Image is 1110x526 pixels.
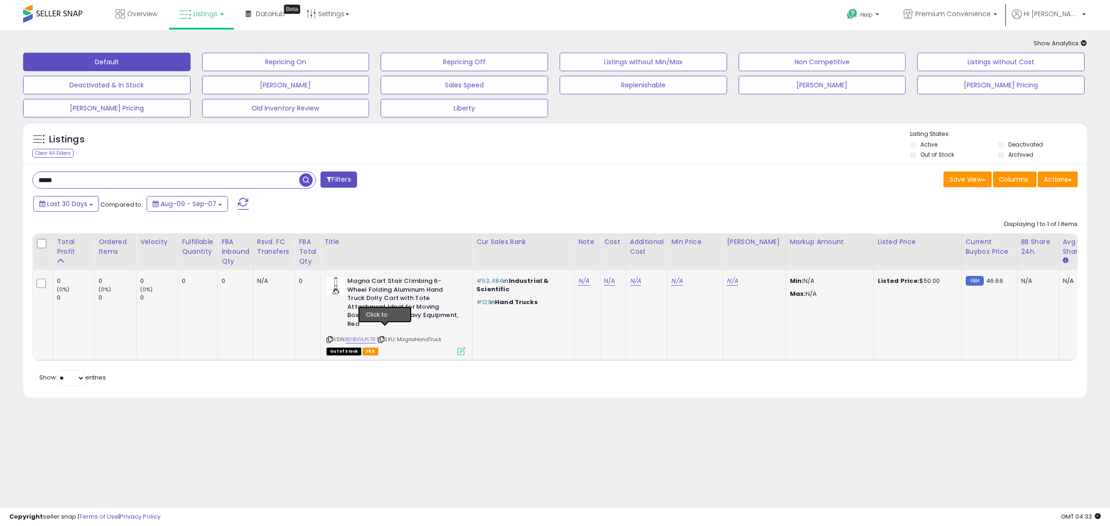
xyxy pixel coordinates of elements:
button: Non Competitive [739,53,906,71]
div: Cur Sales Rank [476,237,570,247]
div: Fulfillable Quantity [182,237,214,257]
a: N/A [727,276,738,286]
span: All listings that are currently out of stock and unavailable for purchase on Amazon [327,348,361,355]
button: [PERSON_NAME] Pricing [23,99,191,117]
small: (0%) [99,286,111,293]
a: Hi [PERSON_NAME] [1012,9,1086,30]
span: Aug-09 - Sep-07 [160,199,216,208]
div: N/A [1021,277,1052,285]
div: Rsvd. FC Transfers [257,237,291,257]
div: 0 [299,277,313,285]
strong: Max: [790,289,806,298]
button: Aug-09 - Sep-07 [147,196,228,212]
div: Velocity [140,237,174,247]
div: FBA Total Qty [299,237,316,266]
div: N/A [1063,277,1093,285]
div: 0 [140,277,178,285]
a: N/A [630,276,641,286]
span: DataHub [256,9,285,18]
label: Deactivated [1008,141,1043,148]
p: in [476,277,567,294]
b: Listed Price: [878,276,920,285]
a: N/A [671,276,682,286]
span: | SKU: MagnaHandTruck [377,336,442,343]
b: Magna Cart Stair Climbing 6-Wheel Folding Aluminum Hand Truck Dolly Cart with Tote Attachment Ide... [347,277,460,330]
div: Note [578,237,596,247]
span: Columns [999,175,1028,184]
div: Min Price [671,237,719,247]
button: Actions [1038,171,1078,187]
span: Overview [127,9,157,18]
span: Premium Convenience [915,9,991,18]
div: FBA inbound Qty [222,237,249,266]
div: Title [324,237,469,247]
span: Industrial & Scientific [476,276,549,294]
span: Help [860,11,873,18]
div: 0 [57,294,94,302]
div: Current Buybox Price [966,237,1013,257]
button: [PERSON_NAME] Pricing [917,76,1085,94]
h5: Listings [49,133,85,146]
button: Liberty [381,99,548,117]
a: B0BVGLPLTR [345,336,376,343]
img: 31h8Hz23y-L._SL40_.jpg [327,277,345,295]
div: [PERSON_NAME] [727,237,782,247]
p: Listing States: [910,130,1087,139]
small: (0%) [140,286,153,293]
span: #53,484 [476,276,503,285]
span: 46.66 [986,276,1003,285]
button: Default [23,53,191,71]
div: Avg BB Share [1063,237,1097,257]
p: N/A [790,277,867,285]
span: Hi [PERSON_NAME] [1024,9,1079,18]
span: Show Analytics [1034,39,1087,48]
span: Listings [193,9,217,18]
label: Out of Stock [920,151,954,159]
div: 0 [99,294,136,302]
div: Ordered Items [99,237,132,257]
button: Old Inventory Review [202,99,370,117]
div: Listed Price [878,237,958,247]
span: FBA [363,348,378,355]
div: Cost [604,237,622,247]
span: Compared to: [100,200,143,209]
button: Listings without Cost [917,53,1085,71]
button: Last 30 Days [33,196,99,212]
div: Markup Amount [790,237,870,247]
button: Columns [993,171,1036,187]
small: Avg BB Share. [1063,257,1068,265]
div: 0 [99,277,136,285]
div: 0 [57,277,94,285]
a: N/A [578,276,589,286]
div: $50.00 [878,277,955,285]
button: [PERSON_NAME] [739,76,906,94]
div: Displaying 1 to 1 of 1 items [1004,220,1078,229]
button: Repricing Off [381,53,548,71]
button: Listings without Min/Max [560,53,727,71]
button: Sales Speed [381,76,548,94]
button: Repricing On [202,53,370,71]
button: Save View [943,171,992,187]
div: BB Share 24h. [1021,237,1055,257]
span: #121 [476,298,490,306]
button: Deactivated & In Stock [23,76,191,94]
div: 0 [182,277,210,285]
div: 0 [222,277,246,285]
a: Help [839,1,888,30]
div: ASIN: [327,277,465,354]
span: Hand Trucks [495,298,538,306]
label: Active [920,141,937,148]
div: 0 [140,294,178,302]
strong: Min: [790,276,804,285]
p: in [476,298,567,306]
span: Show: entries [39,373,106,382]
div: Tooltip anchor [284,5,300,14]
i: Get Help [846,8,858,20]
div: Additional Cost [630,237,664,257]
button: [PERSON_NAME] [202,76,370,94]
label: Archived [1008,151,1033,159]
button: Filters [321,171,357,188]
span: Last 30 Days [47,199,87,208]
p: N/A [790,290,867,298]
small: FBM [966,276,984,286]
